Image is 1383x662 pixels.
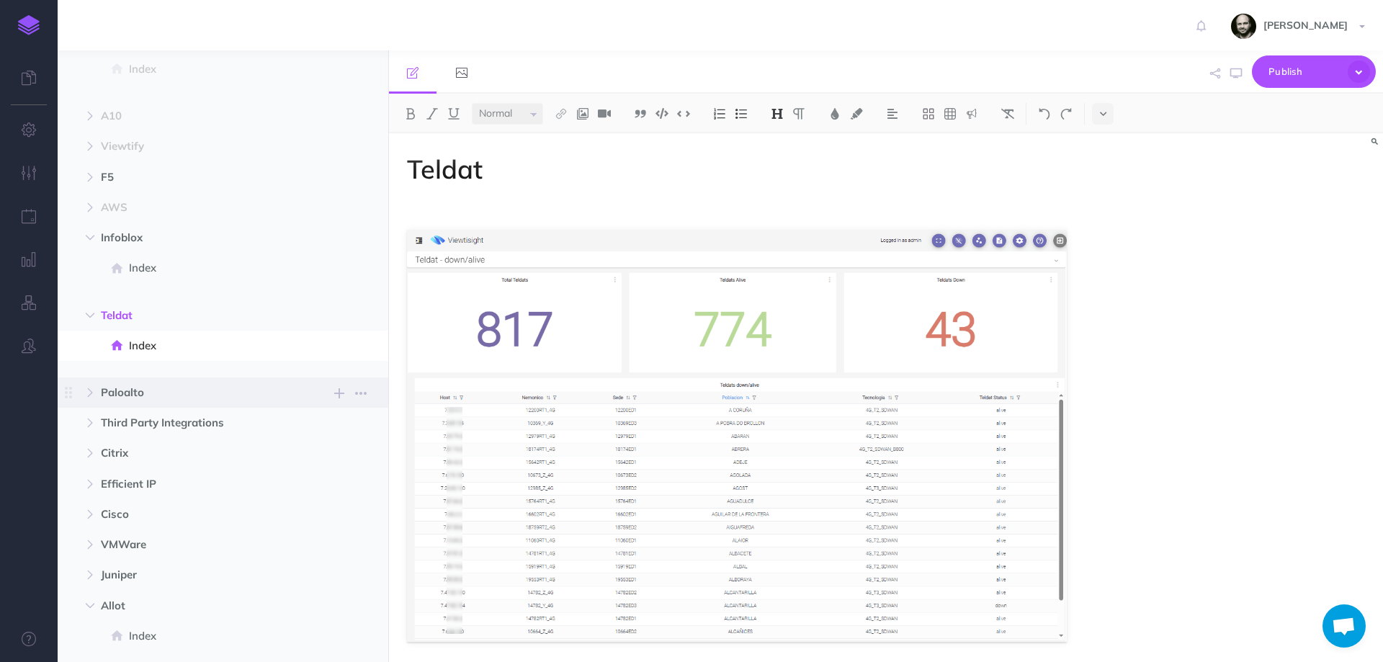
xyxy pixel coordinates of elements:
img: Link button [555,108,568,120]
div: Chat abierto [1322,604,1366,648]
span: Citrix [101,444,284,462]
img: Add video button [598,108,611,120]
img: 2tGjWLLYPcpKGqK8HUXw.png [407,230,1067,643]
span: Cisco [101,506,284,523]
h1: Teldat [407,155,1067,184]
img: Text background color button [850,108,863,120]
img: Create table button [944,108,957,120]
span: Third Party Integrations [101,414,284,431]
button: Publish [1252,55,1376,88]
img: fYsxTL7xyiRwVNfLOwtv2ERfMyxBnxhkboQPdXU4.jpeg [1231,14,1256,39]
img: Text color button [828,108,841,120]
img: Italic button [426,108,439,120]
img: Unordered list button [735,108,748,120]
span: Efficient IP [101,475,284,493]
span: Index [129,337,302,354]
img: Ordered list button [713,108,726,120]
span: Infoblox [101,229,284,246]
span: F5 [101,169,284,186]
img: logo-mark.svg [18,15,40,35]
span: AWS [101,199,284,216]
img: Clear styles button [1001,108,1014,120]
span: Paloalto [101,384,284,401]
img: Paragraph button [792,108,805,120]
img: Callout dropdown menu button [965,108,978,120]
span: Index [129,259,302,277]
img: Headings dropdown button [771,108,784,120]
span: Index [129,61,302,78]
img: Add image button [576,108,589,120]
img: Redo [1060,108,1073,120]
span: Teldat [101,307,284,324]
span: Juniper [101,566,284,583]
span: Allot [101,597,284,614]
img: Bold button [404,108,417,120]
img: Blockquote button [634,108,647,120]
img: Undo [1038,108,1051,120]
span: Viewtify [101,138,284,155]
img: Inline code button [677,108,690,119]
img: Alignment dropdown menu button [886,108,899,120]
span: VMWare [101,536,284,553]
span: [PERSON_NAME] [1256,19,1355,32]
span: A10 [101,107,284,125]
img: Code block button [655,108,668,119]
img: Underline button [447,108,460,120]
span: Publish [1268,61,1341,83]
span: Index [129,627,302,645]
